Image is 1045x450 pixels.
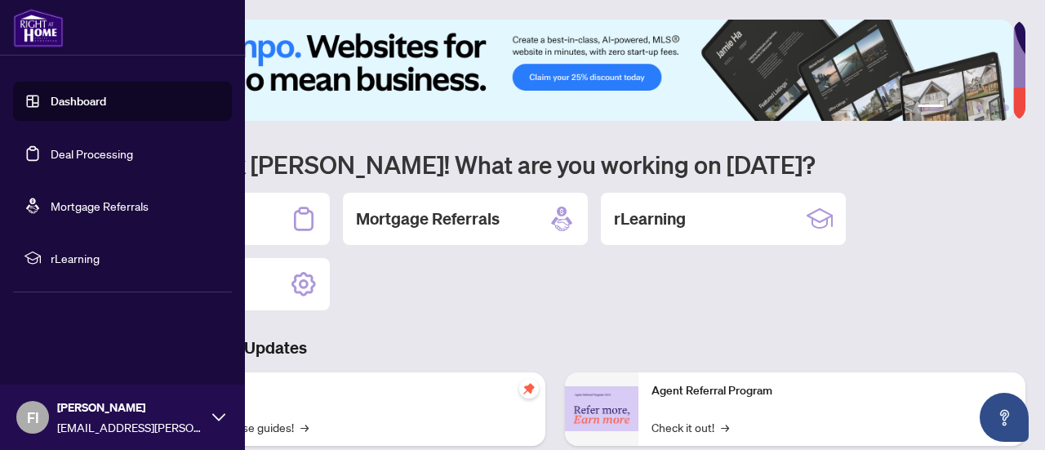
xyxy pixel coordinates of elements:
[85,149,1025,180] h1: Welcome back [PERSON_NAME]! What are you working on [DATE]?
[171,382,532,400] p: Self-Help
[721,418,729,436] span: →
[51,249,220,267] span: rLearning
[51,94,106,109] a: Dashboard
[651,418,729,436] a: Check it out!→
[614,207,686,230] h2: rLearning
[300,418,309,436] span: →
[51,198,149,213] a: Mortgage Referrals
[565,386,638,431] img: Agent Referral Program
[651,382,1012,400] p: Agent Referral Program
[356,207,500,230] h2: Mortgage Referrals
[519,379,539,399] span: pushpin
[57,418,204,436] span: [EMAIL_ADDRESS][PERSON_NAME][DOMAIN_NAME]
[918,105,944,111] button: 1
[51,146,133,161] a: Deal Processing
[976,105,983,111] button: 4
[963,105,970,111] button: 3
[13,8,64,47] img: logo
[1003,105,1009,111] button: 6
[85,336,1025,359] h3: Brokerage & Industry Updates
[989,105,996,111] button: 5
[85,20,1013,121] img: Slide 0
[950,105,957,111] button: 2
[57,399,204,417] span: [PERSON_NAME]
[980,393,1029,442] button: Open asap
[27,406,39,429] span: FI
